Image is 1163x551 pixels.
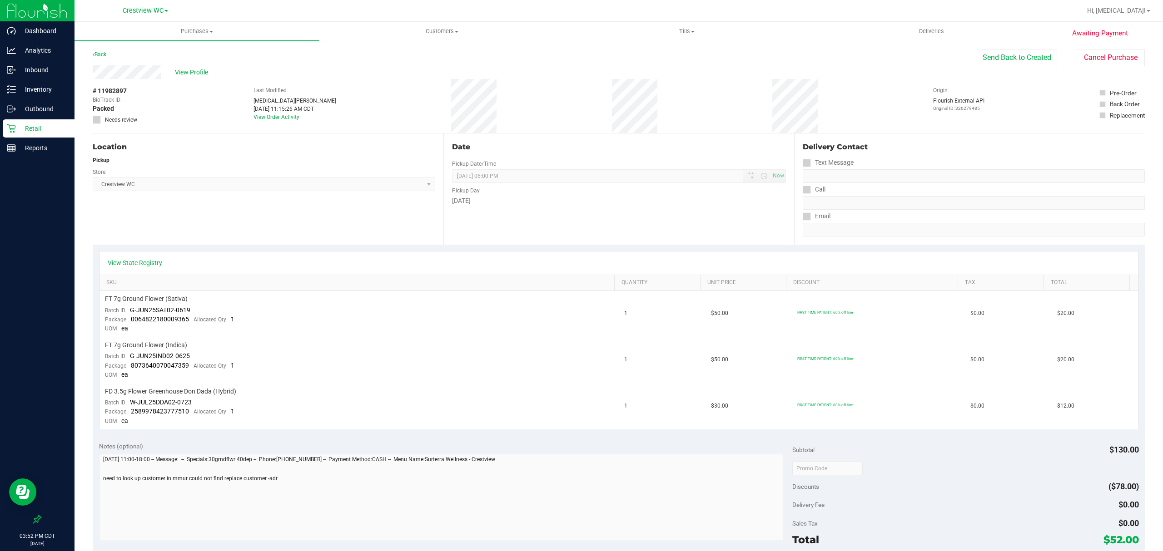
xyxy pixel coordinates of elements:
[624,402,627,410] span: 1
[792,501,825,508] span: Delivery Fee
[7,46,16,55] inline-svg: Analytics
[33,515,42,524] label: Pin the sidebar to full width on large screens
[624,355,627,364] span: 1
[16,45,70,56] p: Analytics
[105,316,126,323] span: Package
[4,532,70,540] p: 03:52 PM CDT
[1057,309,1074,318] span: $20.00
[1103,533,1139,546] span: $52.00
[792,446,815,453] span: Subtotal
[105,387,236,396] span: FD 3.5g Flower Greenhouse Don Dada (Hybrid)
[105,307,125,314] span: Batch ID
[711,355,728,364] span: $50.00
[4,540,70,547] p: [DATE]
[793,279,954,286] a: Discount
[108,258,162,267] a: View State Registry
[93,157,109,163] strong: Pickup
[711,309,728,318] span: $50.00
[231,315,234,323] span: 1
[621,279,696,286] a: Quantity
[1057,355,1074,364] span: $20.00
[93,168,105,176] label: Store
[16,64,70,75] p: Inbound
[1118,500,1139,509] span: $0.00
[121,371,128,378] span: ea
[803,156,854,169] label: Text Message
[1072,28,1128,39] span: Awaiting Payment
[105,295,188,303] span: FT 7g Ground Flower (Sativa)
[231,408,234,415] span: 1
[121,417,128,424] span: ea
[194,363,226,369] span: Allocated Qty
[175,68,211,77] span: View Profile
[452,142,786,153] div: Date
[16,84,70,95] p: Inventory
[93,86,127,96] span: # 11982897
[452,187,480,195] label: Pickup Day
[320,27,564,35] span: Customers
[123,7,164,15] span: Crestview WC
[131,408,189,415] span: 2589978423777510
[7,104,16,113] inline-svg: Outbound
[105,353,125,359] span: Batch ID
[803,196,1145,210] input: Format: (999) 999-9999
[194,316,226,323] span: Allocated Qty
[253,105,336,113] div: [DATE] 11:15:26 AM CDT
[7,26,16,35] inline-svg: Dashboard
[792,478,819,495] span: Discounts
[130,306,190,314] span: G-JUN25SAT02-0619
[105,341,187,349] span: FT 7g Ground Flower (Indica)
[1108,482,1139,491] span: ($78.00)
[1118,518,1139,528] span: $0.00
[452,196,786,206] div: [DATE]
[970,309,984,318] span: $0.00
[105,363,126,369] span: Package
[7,124,16,133] inline-svg: Retail
[105,408,126,415] span: Package
[16,103,70,114] p: Outbound
[1057,402,1074,410] span: $12.00
[965,279,1040,286] a: Tax
[792,520,818,527] span: Sales Tax
[797,403,853,407] span: FIRST TIME PATIENT: 60% off line
[803,169,1145,183] input: Format: (999) 999-9999
[319,22,564,41] a: Customers
[792,462,863,475] input: Promo Code
[194,408,226,415] span: Allocated Qty
[1110,89,1137,98] div: Pre-Order
[707,279,782,286] a: Unit Price
[105,325,117,332] span: UOM
[977,49,1057,66] button: Send Back to Created
[1087,7,1146,14] span: Hi, [MEDICAL_DATA]!
[1110,111,1145,120] div: Replacement
[16,143,70,153] p: Reports
[16,123,70,134] p: Retail
[970,355,984,364] span: $0.00
[792,533,819,546] span: Total
[565,27,809,35] span: Tills
[99,443,143,450] span: Notes (optional)
[121,325,128,332] span: ea
[75,22,319,41] a: Purchases
[1077,49,1145,66] button: Cancel Purchase
[797,356,853,361] span: FIRST TIME PATIENT: 60% off line
[105,116,137,124] span: Needs review
[93,142,435,153] div: Location
[106,279,611,286] a: SKU
[130,398,192,406] span: W-JUL25DDA02-0723
[1051,279,1126,286] a: Total
[124,96,125,104] span: -
[933,105,984,112] p: Original ID: 326279485
[105,418,117,424] span: UOM
[16,25,70,36] p: Dashboard
[130,352,190,359] span: G-JUN25IND02-0625
[970,402,984,410] span: $0.00
[7,143,16,153] inline-svg: Reports
[1110,99,1140,108] div: Back Order
[7,85,16,94] inline-svg: Inventory
[9,478,36,506] iframe: Resource center
[711,402,728,410] span: $30.00
[803,183,825,196] label: Call
[803,142,1145,153] div: Delivery Contact
[7,65,16,74] inline-svg: Inbound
